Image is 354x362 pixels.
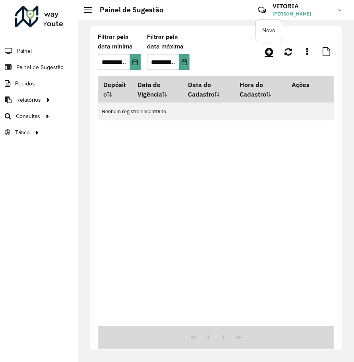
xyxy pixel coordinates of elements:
th: Hora do Cadastro [234,76,286,103]
td: Nenhum registro encontrado [98,103,334,120]
th: Data do Cadastro [182,76,234,103]
span: Painel [17,47,32,55]
span: Tático [15,128,30,137]
div: Novo [256,20,282,41]
span: Consultas [16,112,40,120]
th: Ações [286,76,334,93]
span: Painel de Sugestão [16,63,64,72]
label: Filtrar pela data mínima [98,32,141,51]
th: Depósito [98,76,132,103]
button: Choose Date [130,54,140,70]
button: Choose Date [179,54,190,70]
span: Relatórios [16,96,41,104]
span: Pedidos [15,79,35,88]
label: Filtrar pela data máxima [147,32,190,51]
th: Data de Vigência [132,76,182,103]
h3: VITORIA [273,2,332,10]
span: [PERSON_NAME] [273,10,332,17]
h2: Painel de Sugestão [92,6,163,14]
a: Contato Rápido [253,2,271,19]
